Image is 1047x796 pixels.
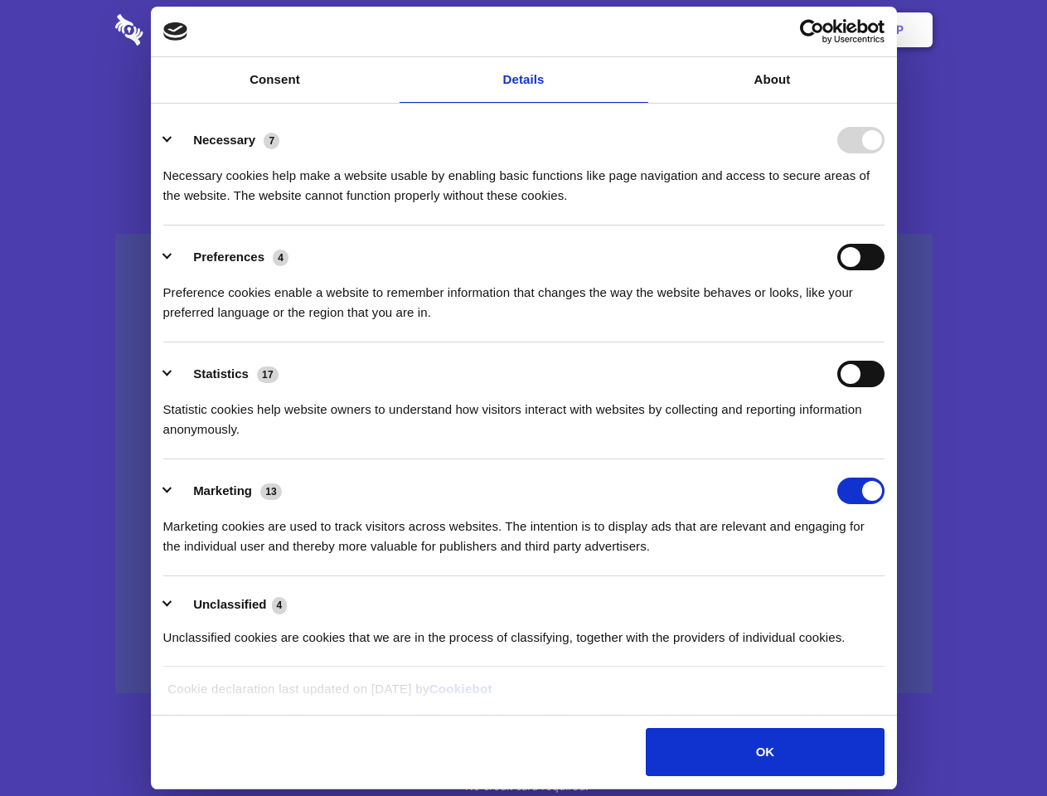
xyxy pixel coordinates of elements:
label: Statistics [193,366,249,381]
a: Details [400,57,648,103]
iframe: Drift Widget Chat Controller [964,713,1027,776]
h1: Eliminate Slack Data Loss. [115,75,933,134]
div: Statistic cookies help website owners to understand how visitors interact with websites by collec... [163,387,885,439]
a: Usercentrics Cookiebot - opens in a new window [739,19,885,44]
button: Unclassified (4) [163,595,298,615]
img: logo [163,22,188,41]
button: Necessary (7) [163,127,290,153]
button: Statistics (17) [163,361,289,387]
a: About [648,57,897,103]
h4: Auto-redaction of sensitive data, encrypted data sharing and self-destructing private chats. Shar... [115,151,933,206]
div: Unclassified cookies are cookies that we are in the process of classifying, together with the pro... [163,615,885,648]
div: Necessary cookies help make a website usable by enabling basic functions like page navigation and... [163,153,885,206]
img: logo-wordmark-white-trans-d4663122ce5f474addd5e946df7df03e33cb6a1c49d2221995e7729f52c070b2.svg [115,14,257,46]
div: Cookie declaration last updated on [DATE] by [155,679,892,711]
div: Marketing cookies are used to track visitors across websites. The intention is to display ads tha... [163,504,885,556]
a: Contact [672,4,749,56]
a: Consent [151,57,400,103]
span: 13 [260,483,282,500]
div: Preference cookies enable a website to remember information that changes the way the website beha... [163,270,885,323]
span: 4 [272,597,288,614]
span: 17 [257,366,279,383]
a: Pricing [487,4,559,56]
span: 4 [273,250,288,266]
a: Login [752,4,824,56]
label: Necessary [193,133,255,147]
button: Marketing (13) [163,478,293,504]
label: Marketing [193,483,252,498]
button: Preferences (4) [163,244,299,270]
a: Cookiebot [429,682,492,696]
button: OK [646,728,884,776]
a: Wistia video thumbnail [115,234,933,694]
span: 7 [264,133,279,149]
label: Preferences [193,250,264,264]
